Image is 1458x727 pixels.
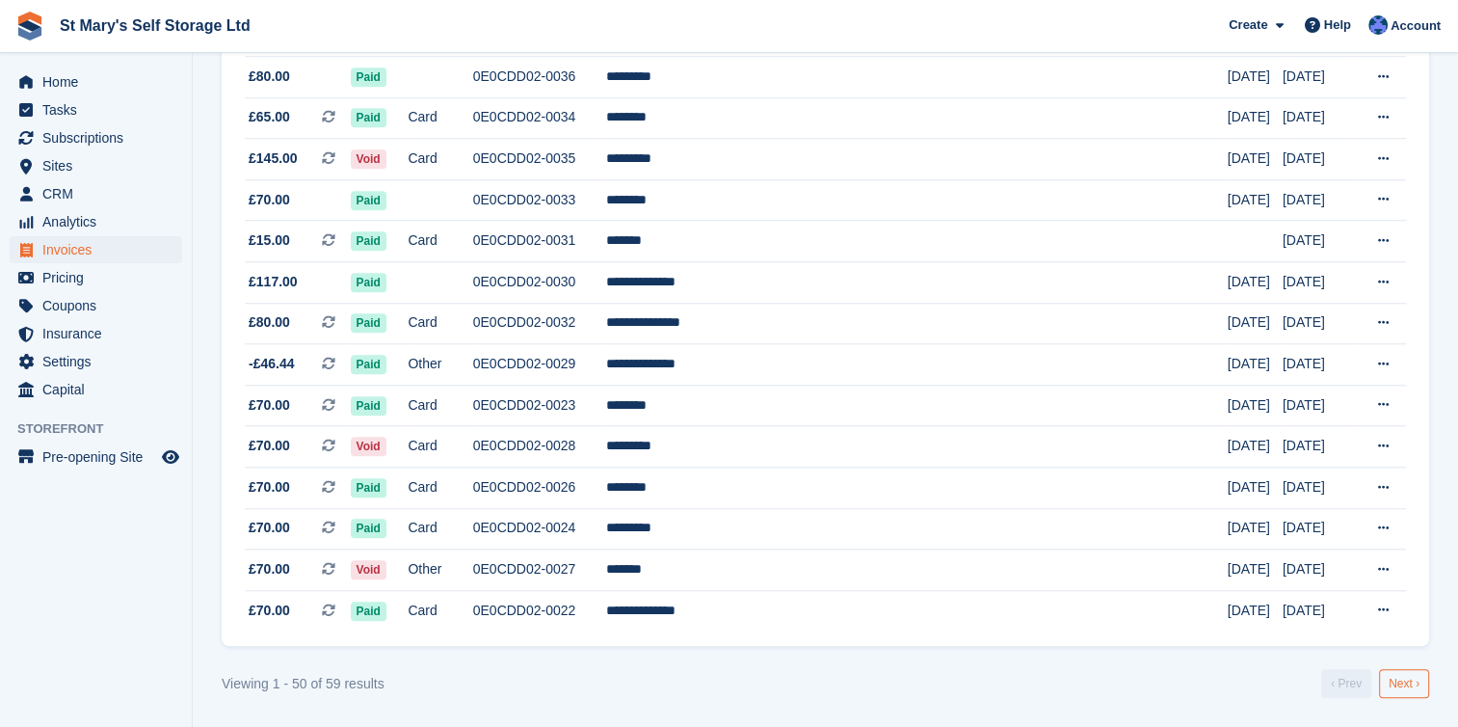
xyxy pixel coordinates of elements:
[52,10,258,41] a: St Mary's Self Storage Ltd
[1283,468,1354,509] td: [DATE]
[473,221,606,262] td: 0E0CDD02-0031
[42,236,158,263] span: Invoices
[249,477,290,498] span: £70.00
[42,444,158,471] span: Pre-opening Site
[42,348,158,375] span: Settings
[249,230,290,251] span: £15.00
[473,57,606,98] td: 0E0CDD02-0036
[10,320,182,347] a: menu
[17,419,192,439] span: Storefront
[1283,97,1354,139] td: [DATE]
[351,273,386,292] span: Paid
[1283,221,1354,262] td: [DATE]
[408,385,472,426] td: Card
[351,602,386,621] span: Paid
[1391,16,1441,36] span: Account
[473,550,606,591] td: 0E0CDD02-0027
[1229,15,1267,35] span: Create
[351,437,386,456] span: Void
[249,312,290,333] span: £80.00
[10,292,182,319] a: menu
[249,107,290,127] span: £65.00
[10,68,182,95] a: menu
[1228,426,1283,468] td: [DATE]
[249,601,290,621] span: £70.00
[10,208,182,235] a: menu
[1283,426,1354,468] td: [DATE]
[1228,508,1283,550] td: [DATE]
[249,436,290,456] span: £70.00
[1228,57,1283,98] td: [DATE]
[42,180,158,207] span: CRM
[1228,262,1283,304] td: [DATE]
[42,96,158,123] span: Tasks
[351,149,386,169] span: Void
[1379,669,1429,698] a: Next
[42,320,158,347] span: Insurance
[473,344,606,386] td: 0E0CDD02-0029
[10,152,182,179] a: menu
[222,674,384,694] div: Viewing 1 - 50 of 59 results
[249,190,290,210] span: £70.00
[15,12,44,40] img: stora-icon-8386f47178a22dfd0bd8f6a31ec36ba5ce8667c1dd55bd0f319d3a0aa187defe.svg
[249,354,294,374] span: -£46.44
[249,148,298,169] span: £145.00
[408,590,472,631] td: Card
[408,97,472,139] td: Card
[408,344,472,386] td: Other
[1283,139,1354,180] td: [DATE]
[1283,590,1354,631] td: [DATE]
[249,559,290,579] span: £70.00
[351,396,386,416] span: Paid
[1228,179,1283,221] td: [DATE]
[10,376,182,403] a: menu
[473,303,606,344] td: 0E0CDD02-0032
[1228,139,1283,180] td: [DATE]
[1283,303,1354,344] td: [DATE]
[159,445,182,469] a: Preview store
[1228,468,1283,509] td: [DATE]
[473,590,606,631] td: 0E0CDD02-0022
[351,191,386,210] span: Paid
[10,96,182,123] a: menu
[1321,669,1371,698] a: Previous
[473,262,606,304] td: 0E0CDD02-0030
[1228,303,1283,344] td: [DATE]
[1368,15,1388,35] img: Matthew Keenan
[10,444,182,471] a: menu
[42,376,158,403] span: Capital
[42,264,158,291] span: Pricing
[1283,262,1354,304] td: [DATE]
[351,355,386,374] span: Paid
[351,560,386,579] span: Void
[408,550,472,591] td: Other
[249,67,290,87] span: £80.00
[1317,669,1433,698] nav: Pages
[1228,97,1283,139] td: [DATE]
[1283,508,1354,550] td: [DATE]
[408,139,472,180] td: Card
[249,395,290,416] span: £70.00
[351,478,386,498] span: Paid
[351,231,386,251] span: Paid
[10,124,182,151] a: menu
[1228,550,1283,591] td: [DATE]
[351,67,386,87] span: Paid
[249,272,298,292] span: £117.00
[408,303,472,344] td: Card
[473,179,606,221] td: 0E0CDD02-0033
[473,426,606,468] td: 0E0CDD02-0028
[351,108,386,127] span: Paid
[1283,550,1354,591] td: [DATE]
[42,152,158,179] span: Sites
[1228,344,1283,386] td: [DATE]
[10,236,182,263] a: menu
[1283,385,1354,426] td: [DATE]
[42,68,158,95] span: Home
[42,292,158,319] span: Coupons
[473,468,606,509] td: 0E0CDD02-0026
[1283,344,1354,386] td: [DATE]
[351,519,386,538] span: Paid
[42,124,158,151] span: Subscriptions
[473,139,606,180] td: 0E0CDD02-0035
